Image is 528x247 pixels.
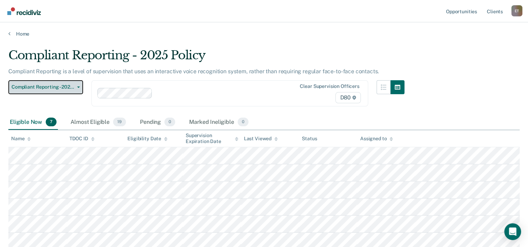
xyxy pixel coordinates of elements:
[186,133,238,144] div: Supervision Expiration Date
[8,48,404,68] div: Compliant Reporting - 2025 Policy
[8,115,58,130] div: Eligible Now7
[8,80,83,94] button: Compliant Reporting - 2025 Policy
[188,115,250,130] div: Marked Ineligible0
[511,5,522,16] div: E T
[7,7,41,15] img: Recidiviz
[69,136,95,142] div: TDOC ID
[238,118,248,127] span: 0
[511,5,522,16] button: Profile dropdown button
[69,115,127,130] div: Almost Eligible19
[11,136,31,142] div: Name
[8,68,379,75] p: Compliant Reporting is a level of supervision that uses an interactive voice recognition system, ...
[335,92,360,103] span: D80
[302,136,317,142] div: Status
[127,136,168,142] div: Eligibility Date
[244,136,278,142] div: Last Viewed
[113,118,126,127] span: 19
[12,84,74,90] span: Compliant Reporting - 2025 Policy
[504,223,521,240] div: Open Intercom Messenger
[360,136,393,142] div: Assigned to
[8,31,520,37] a: Home
[164,118,175,127] span: 0
[46,118,57,127] span: 7
[300,83,359,89] div: Clear supervision officers
[139,115,177,130] div: Pending0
